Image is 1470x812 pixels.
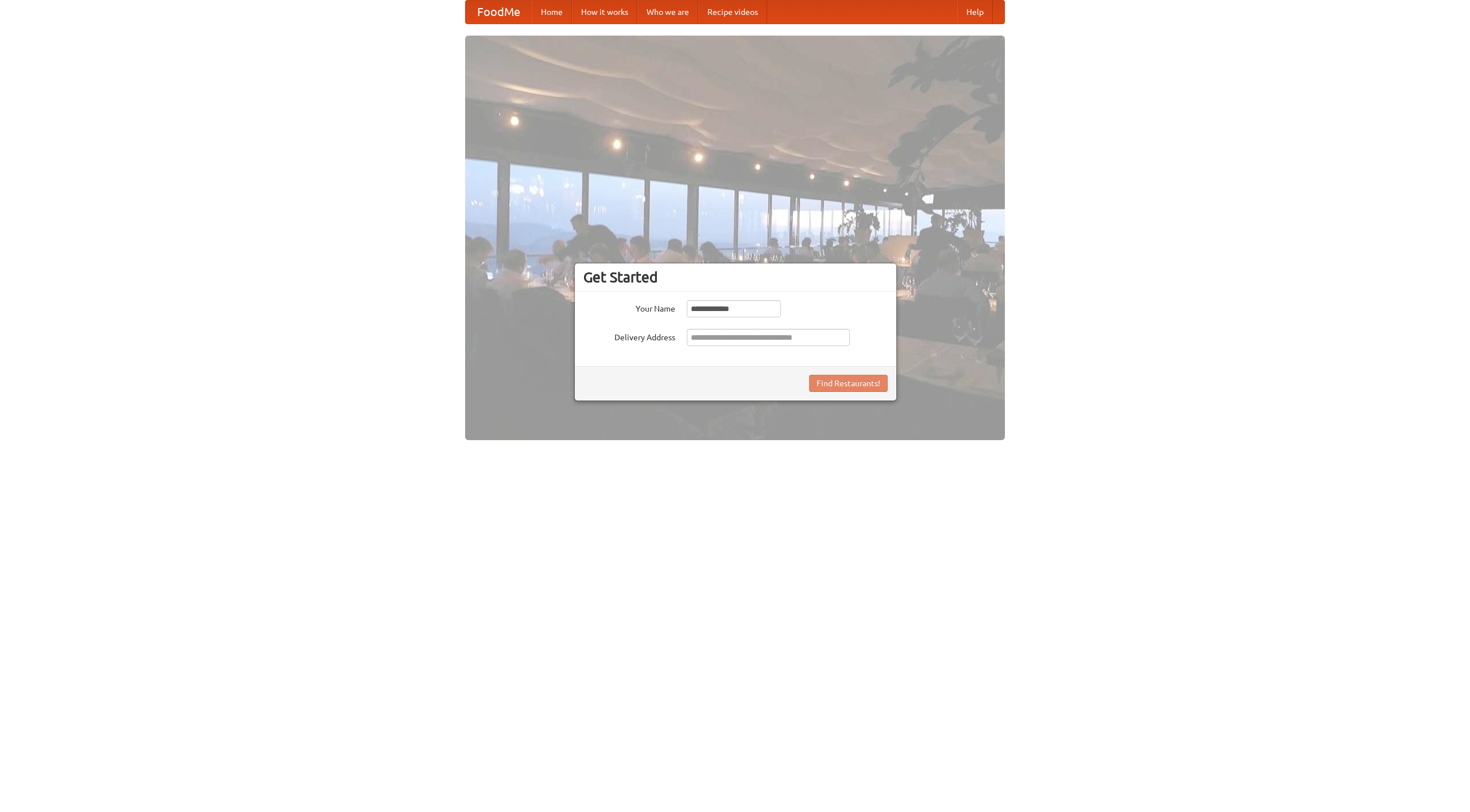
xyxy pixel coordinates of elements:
h3: Get Started [583,269,888,286]
a: Home [532,1,572,24]
a: Who we are [637,1,698,24]
a: Recipe videos [698,1,767,24]
label: Delivery Address [583,329,675,343]
button: Find Restaurants! [809,375,888,392]
a: How it works [572,1,637,24]
label: Your Name [583,300,675,314]
a: FoodMe [466,1,532,24]
a: Help [957,1,993,24]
